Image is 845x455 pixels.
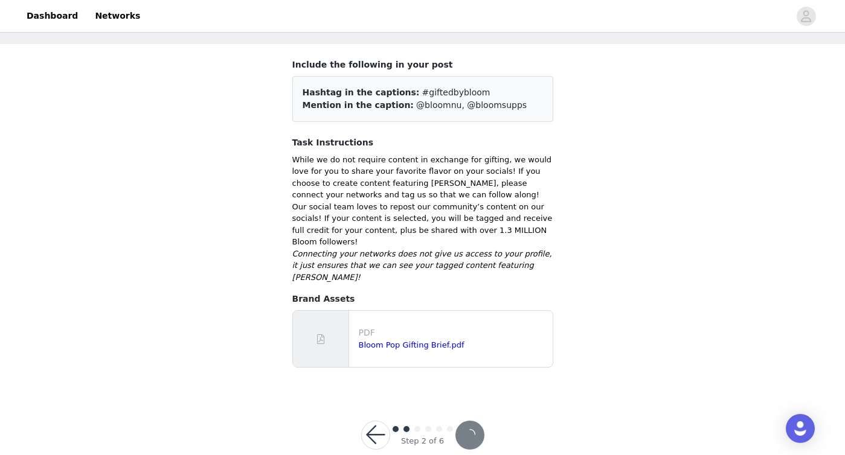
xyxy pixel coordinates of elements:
[422,87,490,97] span: #giftedbybloom
[359,340,464,349] a: Bloom Pop Gifting Brief.pdf
[303,100,414,110] span: Mention in the caption:
[292,293,553,305] h4: Brand Assets
[292,59,553,71] h4: Include the following in your post
[88,2,147,30] a: Networks
[800,7,812,26] div: avatar
[292,136,553,149] h4: Task Instructions
[786,414,815,443] div: Open Intercom Messenger
[292,154,553,248] p: While we do not require content in exchange for gifting, we would love for you to share your favo...
[401,435,444,447] div: Step 2 of 6
[416,100,527,110] span: @bloomnu, @bloomsupps
[303,87,420,97] span: Hashtag in the captions:
[359,326,548,339] p: PDF
[19,2,85,30] a: Dashboard
[292,249,552,282] em: Connecting your networks does not give us access to your profile, it just ensures that we can see...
